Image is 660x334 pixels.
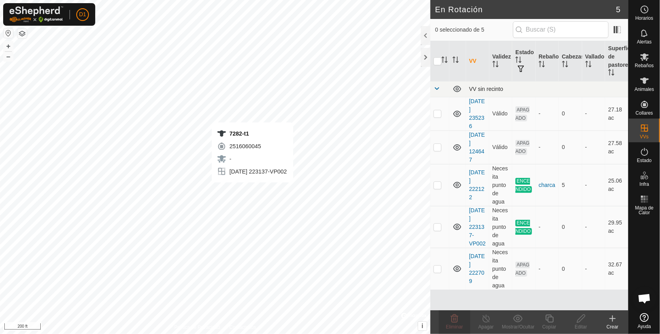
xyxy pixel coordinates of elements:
div: - [539,143,556,151]
td: Necesita punto de agua [489,206,513,248]
span: APAGADO [515,140,530,155]
p-sorticon: Activar para ordenar [562,62,568,68]
td: Necesita punto de agua [489,248,513,290]
td: - [582,97,605,130]
button: – [4,52,13,61]
th: Validez [489,41,513,81]
th: Vallado [582,41,605,81]
td: 25.06 ac [605,164,628,206]
p-sorticon: Activar para ordenar [539,62,545,68]
a: [DATE] 222709 [469,253,485,284]
div: - [217,154,287,164]
img: Logo Gallagher [9,6,63,23]
a: [DATE] 222122 [469,169,485,200]
button: i [418,322,427,330]
span: ENCENDIDO [515,178,532,193]
td: 32.67 ac [605,248,628,290]
td: 27.18 ac [605,97,628,130]
div: Apagar [470,323,502,330]
a: Ayuda [629,310,660,332]
span: Rebaños [635,63,654,68]
span: APAGADO [515,106,530,121]
th: Rebaño [536,41,559,81]
button: Capas del Mapa [17,29,27,38]
th: VV [466,41,489,81]
td: 0 [559,97,582,130]
div: Copiar [534,323,565,330]
div: - [539,109,556,118]
td: - [582,248,605,290]
td: 0 [559,248,582,290]
span: VVs [640,134,649,139]
span: Ayuda [638,324,651,329]
a: Contáctenos [230,324,256,331]
td: Válido [489,130,513,164]
p-sorticon: Activar para ordenar [492,62,499,68]
span: APAGADO [515,262,530,277]
a: [DATE] 223137-VP002 [469,207,486,247]
div: - [539,223,556,231]
span: Horarios [635,16,653,21]
td: - [582,130,605,164]
span: ENCENDIDO [515,220,532,235]
div: Crear [597,323,628,330]
th: Cabezas [559,41,582,81]
td: 0 [559,130,582,164]
span: D1 [79,10,86,19]
div: [DATE] 223137-VP002 [217,167,287,176]
td: Válido [489,97,513,130]
a: [DATE] 235236 [469,98,485,129]
p-sorticon: Activar para ordenar [441,58,448,64]
h2: En Rotación [435,5,616,14]
p-sorticon: Activar para ordenar [453,58,459,64]
span: Estado [637,158,652,163]
span: Alertas [637,40,652,44]
p-sorticon: Activar para ordenar [608,70,615,77]
td: 29.95 ac [605,206,628,248]
span: 5 [616,4,620,15]
th: Estado [512,41,536,81]
input: Buscar (S) [513,21,609,38]
span: 0 seleccionado de 5 [435,26,513,34]
div: Mostrar/Ocultar [502,323,534,330]
a: [DATE] 124647 [469,132,485,163]
td: - [582,206,605,248]
div: 7282-t1 [217,129,287,138]
td: 27.58 ac [605,130,628,164]
span: Infra [639,182,649,187]
div: Chat abierto [633,287,656,310]
span: Mapa de Calor [631,206,658,215]
td: Necesita punto de agua [489,164,513,206]
span: Animales [635,87,654,92]
p-sorticon: Activar para ordenar [585,62,592,68]
div: VV sin recinto [469,86,625,92]
button: + [4,42,13,51]
div: Editar [565,323,597,330]
span: Collares [635,111,653,115]
a: Política de Privacidad [174,324,220,331]
div: charca [539,181,556,189]
span: i [422,323,423,329]
td: 0 [559,206,582,248]
div: 2516060045 [217,142,287,151]
p-sorticon: Activar para ordenar [515,58,522,64]
div: - [539,265,556,273]
button: Restablecer Mapa [4,28,13,38]
td: 5 [559,164,582,206]
th: Superficie de pastoreo [605,41,628,81]
td: - [582,164,605,206]
span: Eliminar [446,324,463,330]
